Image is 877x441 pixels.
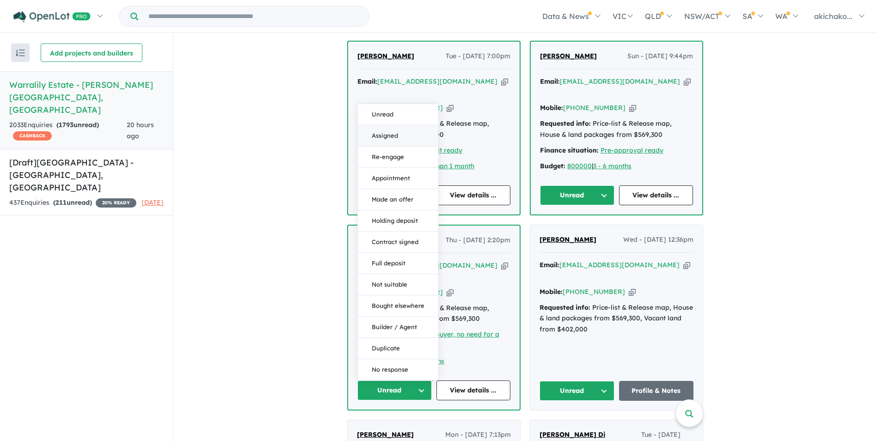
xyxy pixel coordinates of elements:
[358,125,438,147] button: Assigned
[684,77,691,86] button: Copy
[540,52,597,60] span: [PERSON_NAME]
[358,253,438,274] button: Full deposit
[418,162,474,170] a: Less than 1 month
[445,429,511,441] span: Mon - [DATE] 7:13pm
[418,146,462,154] a: Deposit ready
[9,79,164,116] h5: Warralily Estate - [PERSON_NAME][GEOGRAPHIC_DATA] , [GEOGRAPHIC_DATA]
[127,121,154,140] span: 20 hours ago
[13,131,52,141] span: CASHBACK
[540,162,565,170] strong: Budget:
[358,168,438,189] button: Appointment
[560,77,680,86] a: [EMAIL_ADDRESS][DOMAIN_NAME]
[446,235,510,246] span: Thu - [DATE] 2:20pm
[9,197,136,208] div: 437 Enquir ies
[357,104,380,112] strong: Mobile:
[358,338,438,359] button: Duplicate
[540,146,599,154] strong: Finance situation:
[357,429,414,441] a: [PERSON_NAME]
[540,234,596,245] a: [PERSON_NAME]
[447,103,454,113] button: Copy
[619,185,693,205] a: View details ...
[55,198,67,207] span: 211
[358,359,438,380] button: No response
[358,295,438,317] button: Bought elsewhere
[358,210,438,232] button: Holding deposit
[814,12,852,21] span: akichako...
[540,77,560,86] strong: Email:
[357,52,414,60] span: [PERSON_NAME]
[559,261,680,269] a: [EMAIL_ADDRESS][DOMAIN_NAME]
[623,234,693,245] span: Wed - [DATE] 12:36pm
[96,198,136,208] span: 20 % READY
[436,185,511,205] a: View details ...
[53,198,92,207] strong: ( unread)
[358,104,438,125] button: Unread
[540,302,693,335] div: Price-list & Release map, House & land packages from $569,300, Vacant land from $402,000
[9,120,127,142] div: 2033 Enquir ies
[357,77,377,86] strong: Email:
[540,288,563,296] strong: Mobile:
[563,104,626,112] a: [PHONE_NUMBER]
[540,381,614,401] button: Unread
[358,147,438,168] button: Re-engage
[357,104,439,380] div: Unread
[13,11,91,23] img: Openlot PRO Logo White
[540,235,596,244] span: [PERSON_NAME]
[540,119,591,128] strong: Requested info:
[358,189,438,210] button: Made an offer
[16,49,25,56] img: sort.svg
[540,261,559,269] strong: Email:
[358,317,438,338] button: Builder / Agent
[358,232,438,253] button: Contract signed
[540,118,693,141] div: Price-list & Release map, House & land packages from $569,300
[358,274,438,295] button: Not suitable
[59,121,74,129] span: 1793
[9,156,164,194] h5: [Draft] [GEOGRAPHIC_DATA] - [GEOGRAPHIC_DATA] , [GEOGRAPHIC_DATA]
[501,77,508,86] button: Copy
[41,43,142,62] button: Add projects and builders
[629,287,636,297] button: Copy
[141,198,164,207] span: [DATE]
[601,146,663,154] a: Pre-approval ready
[627,51,693,62] span: Sun - [DATE] 9:44pm
[629,103,636,113] button: Copy
[567,162,592,170] a: 800000
[540,161,693,172] div: |
[357,380,432,400] button: Unread
[619,381,694,401] a: Profile & Notes
[593,162,632,170] a: 3 - 6 months
[56,121,99,129] strong: ( unread)
[357,430,414,439] span: [PERSON_NAME]
[540,104,563,112] strong: Mobile:
[683,260,690,270] button: Copy
[540,303,590,312] strong: Requested info:
[540,51,597,62] a: [PERSON_NAME]
[501,261,508,270] button: Copy
[357,51,414,62] a: [PERSON_NAME]
[436,380,511,400] a: View details ...
[563,288,625,296] a: [PHONE_NUMBER]
[447,288,454,297] button: Copy
[140,6,367,26] input: Try estate name, suburb, builder or developer
[540,185,614,205] button: Unread
[377,77,497,86] a: [EMAIL_ADDRESS][DOMAIN_NAME]
[446,51,510,62] span: Tue - [DATE] 7:00pm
